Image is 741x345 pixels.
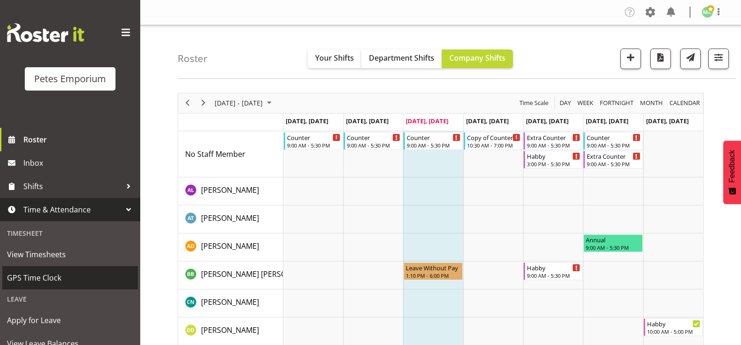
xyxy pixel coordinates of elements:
div: 9:00 AM - 5:30 PM [407,141,460,149]
span: [DATE], [DATE] [646,117,689,125]
span: Apply for Leave [7,313,133,327]
a: No Staff Member [185,148,245,160]
span: Fortnight [599,97,634,109]
a: [PERSON_NAME] [201,212,259,224]
div: Amelia Denz"s event - Annual Begin From Saturday, August 23, 2025 at 9:00:00 AM GMT+12:00 Ends At... [583,234,642,252]
div: Timesheet [2,224,138,243]
button: Download a PDF of the roster according to the set date range. [650,49,671,69]
button: Your Shifts [308,49,361,68]
div: Habby [527,263,580,272]
button: Timeline Day [558,97,573,109]
span: Time Scale [518,97,549,109]
div: Habby [527,151,580,161]
td: Abigail Lane resource [178,177,283,205]
div: 9:00 AM - 5:30 PM [586,244,640,251]
div: Counter [287,133,340,142]
span: GPS Time Clock [7,271,133,285]
div: Counter [347,133,400,142]
a: View Timesheets [2,243,138,266]
button: Feedback - Show survey [723,141,741,204]
span: Your Shifts [315,53,354,63]
span: Month [639,97,664,109]
div: No Staff Member"s event - Copy of Counter Mid Shift Begin From Thursday, August 21, 2025 at 10:30... [464,132,523,150]
div: Annual [586,235,640,244]
div: Copy of Counter Mid Shift [467,133,520,142]
div: Leave Without Pay [406,263,460,272]
div: Beena Beena"s event - Habby Begin From Friday, August 22, 2025 at 9:00:00 AM GMT+12:00 Ends At Fr... [524,262,583,280]
div: No Staff Member"s event - Extra Counter Begin From Saturday, August 23, 2025 at 9:00:00 AM GMT+12... [583,151,642,169]
div: Danielle Donselaar"s event - Habby Begin From Sunday, August 24, 2025 at 10:00:00 AM GMT+12:00 En... [644,318,703,336]
div: 10:00 AM - 5:00 PM [647,328,700,335]
div: Petes Emporium [34,72,106,86]
button: Department Shifts [361,49,442,68]
td: No Staff Member resource [178,131,283,177]
td: Amelia Denz resource [178,233,283,261]
div: 9:00 AM - 5:30 PM [587,141,640,149]
button: Month [668,97,702,109]
span: [DATE], [DATE] [346,117,388,125]
span: [DATE], [DATE] [286,117,328,125]
img: melanie-richardson713.jpg [702,7,713,18]
div: Counter [587,133,640,142]
span: No Staff Member [185,149,245,159]
div: No Staff Member"s event - Counter Begin From Saturday, August 23, 2025 at 9:00:00 AM GMT+12:00 En... [583,132,642,150]
button: Filter Shifts [708,49,729,69]
button: Timeline Week [576,97,595,109]
a: [PERSON_NAME] [201,184,259,196]
span: Inbox [23,156,136,170]
span: Department Shifts [369,53,434,63]
div: 9:00 AM - 5:30 PM [527,141,580,149]
span: Company Shifts [449,53,505,63]
button: Previous [181,97,194,109]
span: Time & Attendance [23,203,122,217]
div: No Staff Member"s event - Counter Begin From Monday, August 18, 2025 at 9:00:00 AM GMT+12:00 Ends... [284,132,343,150]
div: Extra Counter [527,133,580,142]
div: 9:00 AM - 5:30 PM [587,160,640,168]
div: 9:00 AM - 5:30 PM [287,141,340,149]
span: [PERSON_NAME] [201,185,259,195]
span: [DATE], [DATE] [466,117,509,125]
div: 9:00 AM - 5:30 PM [527,272,580,279]
span: [DATE], [DATE] [406,117,448,125]
div: 9:00 AM - 5:30 PM [347,141,400,149]
a: [PERSON_NAME] [201,240,259,252]
span: [PERSON_NAME] [201,241,259,251]
div: No Staff Member"s event - Extra Counter Begin From Friday, August 22, 2025 at 9:00:00 AM GMT+12:0... [524,132,583,150]
span: Feedback [728,150,736,183]
button: Fortnight [598,97,635,109]
div: Extra Counter [587,151,640,161]
span: [DATE] - [DATE] [214,97,264,109]
span: [PERSON_NAME] [PERSON_NAME] [201,269,319,279]
span: [PERSON_NAME] [201,213,259,223]
a: Apply for Leave [2,309,138,332]
div: No Staff Member"s event - Habby Begin From Friday, August 22, 2025 at 3:00:00 PM GMT+12:00 Ends A... [524,151,583,169]
span: Shifts [23,179,122,193]
div: next period [195,93,211,113]
div: 10:30 AM - 7:00 PM [467,141,520,149]
div: August 18 - 24, 2025 [211,93,277,113]
span: Day [559,97,572,109]
button: Send a list of all shifts for the selected filtered period to all rostered employees. [680,49,701,69]
span: [DATE], [DATE] [586,117,628,125]
div: previous period [180,93,195,113]
a: [PERSON_NAME] [201,324,259,336]
div: Habby [647,319,700,328]
a: GPS Time Clock [2,266,138,289]
button: Company Shifts [442,49,513,68]
button: Time Scale [518,97,550,109]
button: Timeline Month [639,97,665,109]
button: Next [197,97,210,109]
h4: Roster [178,53,208,64]
div: Counter [407,133,460,142]
div: No Staff Member"s event - Counter Begin From Tuesday, August 19, 2025 at 9:00:00 AM GMT+12:00 End... [344,132,403,150]
span: calendar [669,97,701,109]
button: Add a new shift [620,49,641,69]
div: 1:10 PM - 6:00 PM [406,272,460,279]
div: Leave [2,289,138,309]
img: Rosterit website logo [7,23,84,42]
a: [PERSON_NAME] [PERSON_NAME] [201,268,319,280]
td: Christine Neville resource [178,289,283,317]
span: Roster [23,133,136,147]
span: Week [576,97,594,109]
